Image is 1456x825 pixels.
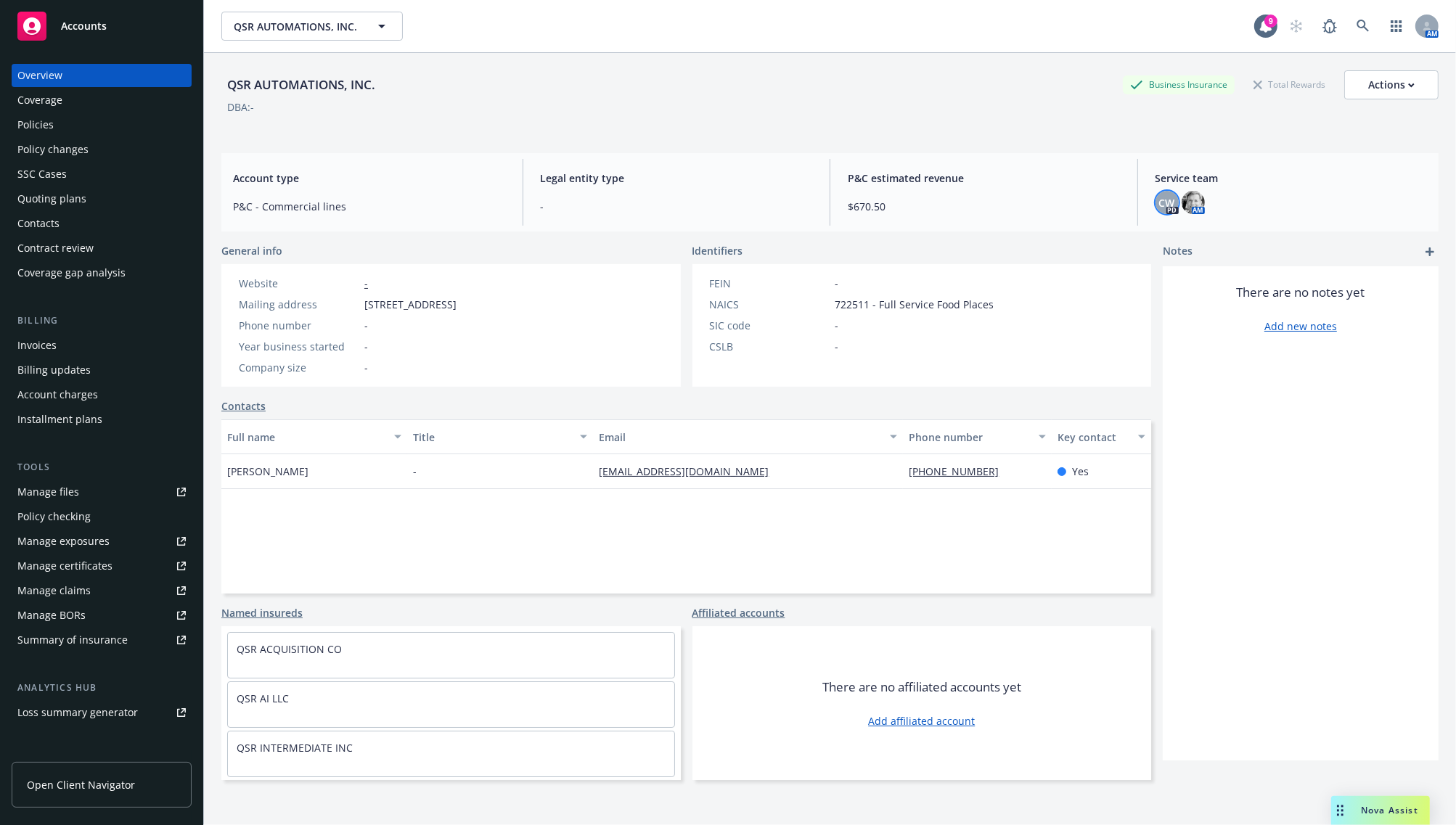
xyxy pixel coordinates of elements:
a: Installment plans [12,408,192,431]
a: Affiliated accounts [692,605,785,620]
span: - [413,464,417,479]
div: Installment plans [17,408,102,431]
a: Manage files [12,480,192,504]
a: Quoting plans [12,187,192,210]
a: add [1421,243,1439,260]
div: NAICS [710,297,830,312]
span: - [364,318,368,333]
a: [PHONE_NUMBER] [909,464,1010,478]
a: Report a Bug [1315,12,1344,41]
a: - [364,276,368,290]
button: Actions [1344,70,1439,99]
a: Contacts [221,398,266,414]
span: - [835,339,839,354]
button: QSR AUTOMATIONS, INC. [221,12,403,41]
span: P&C estimated revenue [848,171,1120,186]
div: Policy checking [17,505,91,528]
span: Legal entity type [541,171,813,186]
div: Full name [227,430,385,445]
a: Named insureds [221,605,303,620]
div: Billing updates [17,358,91,382]
span: Account type [233,171,505,186]
div: Key contact [1058,430,1129,445]
a: Switch app [1382,12,1411,41]
div: Business Insurance [1123,75,1235,94]
a: Policy checking [12,505,192,528]
img: photo [1182,191,1205,214]
a: Policies [12,113,192,136]
div: Tools [12,460,192,475]
div: Manage BORs [17,604,86,627]
span: Identifiers [692,243,743,258]
a: Manage exposures [12,530,192,553]
div: Phone number [909,430,1030,445]
div: Manage certificates [17,554,113,578]
span: [STREET_ADDRESS] [364,297,457,312]
a: Coverage [12,89,192,112]
span: There are no affiliated accounts yet [822,678,1021,696]
div: Policy changes [17,138,89,161]
span: CW [1159,195,1175,210]
button: Title [407,419,593,454]
span: General info [221,243,282,258]
div: Coverage [17,89,62,112]
a: Invoices [12,334,192,357]
button: Email [593,419,903,454]
button: Phone number [903,419,1052,454]
span: $670.50 [848,199,1120,214]
div: Analytics hub [12,681,192,695]
span: - [364,339,368,354]
div: Drag to move [1331,796,1349,825]
a: Manage claims [12,579,192,602]
a: SSC Cases [12,163,192,186]
span: [PERSON_NAME] [227,464,308,479]
span: There are no notes yet [1237,284,1365,301]
div: QSR AUTOMATIONS, INC. [221,75,381,94]
div: Summary of insurance [17,628,128,652]
span: Accounts [61,20,107,32]
span: Open Client Navigator [27,777,135,792]
div: Email [599,430,881,445]
a: Add affiliated account [868,713,975,728]
span: - [835,276,839,291]
a: QSR AI LLC [237,691,289,705]
a: Manage BORs [12,604,192,627]
div: Year business started [239,339,359,354]
a: Contract review [12,237,192,260]
div: FEIN [710,276,830,291]
div: 9 [1264,15,1277,28]
button: Full name [221,419,407,454]
a: Manage certificates [12,554,192,578]
div: Mailing address [239,297,359,312]
a: Loss summary generator [12,701,192,724]
a: Search [1349,12,1378,41]
span: Notes [1163,243,1193,260]
div: SIC code [710,318,830,333]
span: Yes [1072,464,1089,479]
span: - [835,318,839,333]
button: Nova Assist [1331,796,1430,825]
span: - [541,199,813,214]
div: Company size [239,360,359,375]
a: Billing updates [12,358,192,382]
div: Website [239,276,359,291]
a: Coverage gap analysis [12,261,192,284]
div: CSLB [710,339,830,354]
div: Manage exposures [17,530,110,553]
div: Contacts [17,212,60,235]
span: Nova Assist [1361,804,1418,816]
div: Quoting plans [17,187,86,210]
div: Billing [12,313,192,328]
button: Key contact [1052,419,1151,454]
div: Account charges [17,383,98,406]
span: P&C - Commercial lines [233,199,505,214]
div: SSC Cases [17,163,67,186]
div: Coverage gap analysis [17,261,126,284]
a: Overview [12,64,192,87]
span: - [364,360,368,375]
div: Policies [17,113,54,136]
div: Contract review [17,237,94,260]
a: Start snowing [1282,12,1311,41]
div: Title [413,430,571,445]
div: Loss summary generator [17,701,138,724]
